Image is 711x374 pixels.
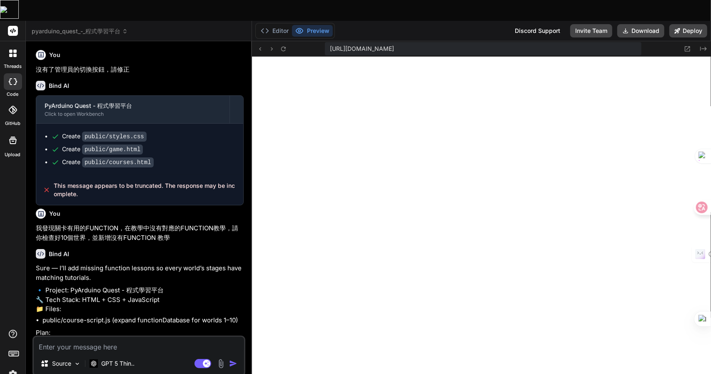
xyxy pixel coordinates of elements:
[36,224,244,242] p: 我發現關卡有用的FUNCTION，在教學中沒有對應的FUNCTION教學，請你檢查好10個世界，並新增沒有FUNCTION 教學
[229,359,237,368] img: icon
[49,250,69,258] h6: Bind AI
[62,145,143,154] div: Create
[45,102,221,110] div: PyArduino Quest - 程式學習平台
[90,359,98,367] img: GPT 5 Thinking High
[32,27,128,35] span: pyarduino_quest_-_程式學習平台
[4,63,22,70] label: threads
[101,359,135,368] p: GPT 5 Thin..
[49,209,60,218] h6: You
[216,359,226,369] img: attachment
[82,145,143,155] code: public/game.html
[669,24,707,37] button: Deploy
[617,24,664,37] button: Download
[45,111,221,117] div: Click to open Workbench
[330,45,394,53] span: [URL][DOMAIN_NAME]
[570,24,612,37] button: Invite Team
[5,151,21,158] label: Upload
[36,96,230,123] button: PyArduino Quest - 程式學習平台Click to open Workbench
[257,25,292,37] button: Editor
[49,82,69,90] h6: Bind AI
[49,51,60,59] h6: You
[54,182,237,198] span: This message appears to be truncated. The response may be incomplete.
[36,65,244,75] p: 沒有了管理員的切換按鈕，請修正
[510,24,565,37] div: Discord Support
[74,360,81,367] img: Pick Models
[36,286,244,314] p: 🔹 Project: PyArduino Quest - 程式學習平台 🔧 Tech Stack: HTML + CSS + JavaScript 📁 Files:
[62,132,147,141] div: Create
[36,264,244,282] p: Sure — I’ll add missing function lessons so every world’s stages have matching tutorials.
[36,328,244,338] p: Plan:
[5,120,20,127] label: GitHub
[82,157,154,167] code: public/courses.html
[42,316,244,325] li: public/course-script.js (expand functionDatabase for worlds 1–10)
[52,359,71,368] p: Source
[7,91,19,98] label: code
[292,25,333,37] button: Preview
[62,158,154,167] div: Create
[82,132,147,142] code: public/styles.css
